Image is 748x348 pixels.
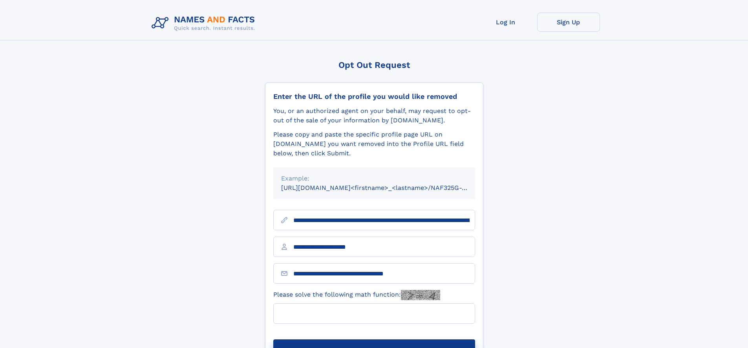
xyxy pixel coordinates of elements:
a: Sign Up [537,13,600,32]
div: Enter the URL of the profile you would like removed [273,92,475,101]
div: You, or an authorized agent on your behalf, may request to opt-out of the sale of your informatio... [273,106,475,125]
div: Example: [281,174,467,183]
img: Logo Names and Facts [148,13,262,34]
div: Please copy and paste the specific profile page URL on [DOMAIN_NAME] you want removed into the Pr... [273,130,475,158]
a: Log In [474,13,537,32]
small: [URL][DOMAIN_NAME]<firstname>_<lastname>/NAF325G-xxxxxxxx [281,184,490,191]
label: Please solve the following math function: [273,290,440,300]
div: Opt Out Request [265,60,483,70]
